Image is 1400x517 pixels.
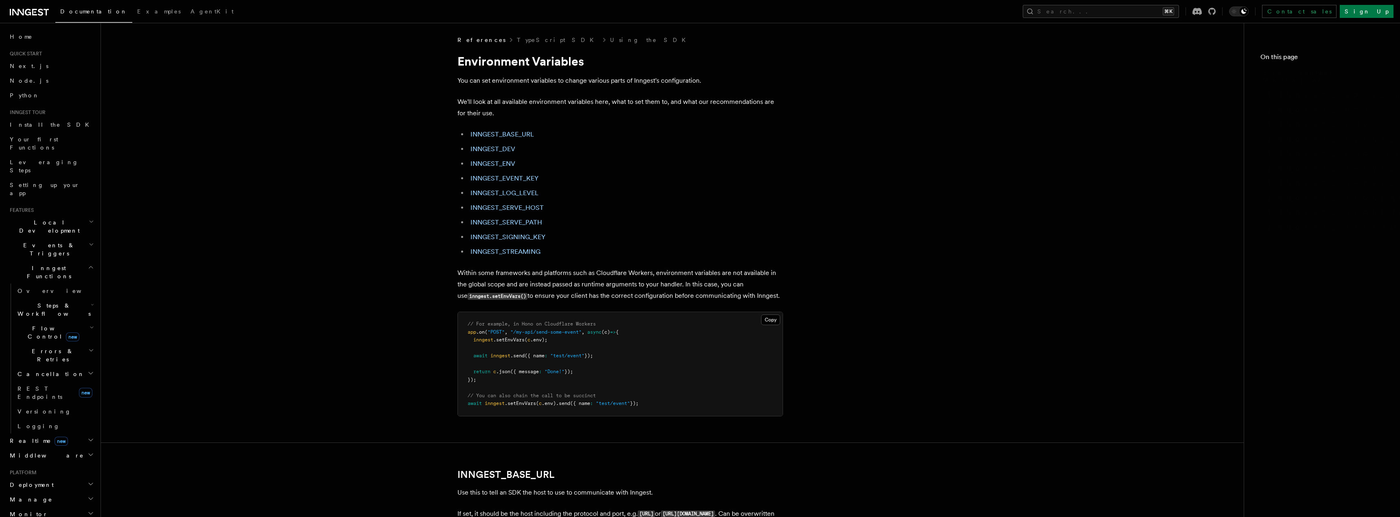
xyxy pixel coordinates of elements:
kbd: ⌘K [1163,7,1174,15]
span: : [590,400,593,406]
a: INNGEST_STREAMING [470,248,540,255]
button: Copy [761,315,780,325]
span: "POST" [488,329,505,335]
span: Documentation [60,8,127,15]
span: Quick start [7,51,42,57]
a: Next.js [7,59,96,73]
span: Versioning [17,408,71,415]
span: REST Endpoints [17,385,62,400]
span: Overview [17,288,101,294]
button: Realtimenew [7,433,96,448]
span: c [527,337,530,343]
a: REST Endpointsnew [14,381,96,404]
span: .on [476,329,485,335]
a: INNGEST_SERVE_HOST [470,204,544,211]
span: Environment Variables [1264,68,1384,85]
span: .env); [530,337,547,343]
span: AgentKit [190,8,234,15]
span: (c) [602,329,610,335]
button: Deployment [7,477,96,492]
a: INNGEST_ENV [470,160,515,167]
span: }); [564,369,573,374]
a: Logging [14,419,96,433]
a: INNGEST_DEV [470,145,515,153]
a: Python [7,88,96,103]
span: Events & Triggers [7,241,89,257]
span: Errors & Retries [14,347,88,363]
a: Your first Functions [7,132,96,155]
span: .env) [542,400,556,406]
span: , [505,329,507,335]
span: new [55,437,68,446]
span: : [545,353,547,359]
a: Examples [132,2,186,22]
span: Steps & Workflows [14,301,91,318]
button: Errors & Retries [14,344,96,367]
span: => [610,329,616,335]
p: We'll look at all available environment variables here, what to set them to, and what our recomme... [457,96,783,119]
a: Setting up your app [7,178,96,200]
button: Events & Triggers [7,238,96,261]
span: return [473,369,490,374]
span: , [582,329,584,335]
span: "Done!" [545,369,564,374]
a: INNGEST_ENV [1265,117,1384,132]
span: async [587,329,602,335]
span: { [616,329,619,335]
span: await [473,353,488,359]
span: ( [536,400,539,406]
a: Overview [14,284,96,298]
a: INNGEST_SERVE_PATH [1265,176,1384,191]
span: Next.js [10,63,48,69]
a: INNGEST_STREAMING [1265,220,1384,235]
a: INNGEST_EVENT_KEY [1265,132,1384,147]
span: c [539,400,542,406]
span: INNGEST_DEV [1269,106,1372,114]
a: INNGEST_EVENT_KEY [470,174,538,182]
a: Sign Up [1340,5,1393,18]
span: Local Development [7,218,89,235]
button: Steps & Workflows [14,298,96,321]
a: INNGEST_SERVE_HOST [1265,161,1384,176]
a: Install the SDK [7,117,96,132]
button: Toggle dark mode [1229,7,1249,16]
span: INNGEST_ENV [1269,121,1372,129]
a: INNGEST_SIGNING_KEY [470,233,545,241]
span: Realtime [7,437,68,445]
a: Documentation [55,2,132,23]
span: ({ message [510,369,539,374]
span: ( [485,329,488,335]
span: .json [496,369,510,374]
span: c [493,369,496,374]
span: new [66,332,79,341]
a: Versioning [14,404,96,419]
span: Manage [7,495,52,504]
span: Platform [7,469,37,476]
h4: On this page [1260,52,1384,65]
h1: Environment Variables [457,54,783,68]
button: Manage [7,492,96,507]
span: Deployment [7,481,54,489]
span: }); [630,400,639,406]
a: INNGEST_DEV [1265,103,1384,117]
button: Search...⌘K [1023,5,1179,18]
span: }); [584,353,593,359]
span: Cancellation [14,370,85,378]
span: Middleware [7,451,84,460]
span: inngest [490,353,510,359]
a: Home [7,29,96,44]
button: Flow Controlnew [14,321,96,344]
span: ({ name [525,353,545,359]
a: Contact sales [1262,5,1337,18]
a: INNGEST_SIGNING_KEY [1265,191,1384,205]
span: Flow Control [14,324,90,341]
a: INNGEST_SIGNING_KEY_FALLBACK [1265,205,1384,220]
span: Examples [137,8,181,15]
p: You can set environment variables to change various parts of Inngest's configuration. [457,75,783,86]
a: TypeScript SDK [517,36,599,44]
a: INNGEST_LOG_LEVEL [470,189,538,197]
span: Logging [17,423,60,429]
a: Using the SDK [610,36,691,44]
span: References [457,36,505,44]
a: Leveraging Steps [7,155,96,178]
